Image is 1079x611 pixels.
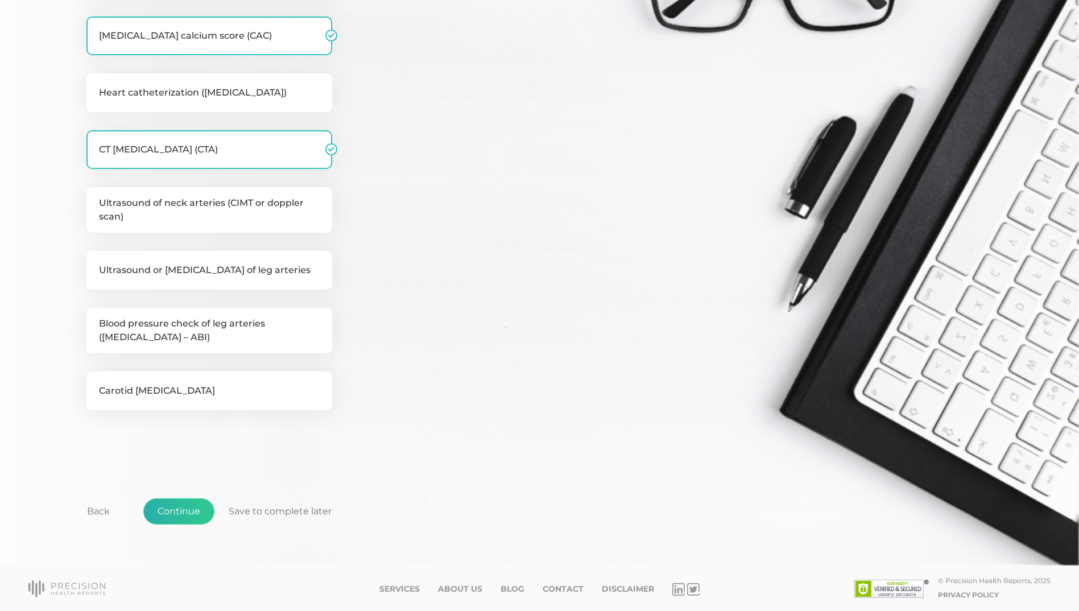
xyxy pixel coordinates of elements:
[543,584,584,594] a: Contact
[86,73,332,112] label: Heart catheterization ([MEDICAL_DATA])
[602,584,654,594] a: Disclaimer
[214,498,346,525] button: Save to complete later
[501,584,524,594] a: Blog
[854,580,929,598] img: SSL site seal - click to verify
[938,576,1051,585] div: © Precision Health Reports, 2025
[86,187,332,233] label: Ultrasound of neck arteries (CIMT or doppler scan)
[73,498,124,525] button: Back
[938,591,999,599] a: Privacy Policy
[86,251,332,290] label: Ultrasound or [MEDICAL_DATA] of leg arteries
[86,130,332,169] label: CT [MEDICAL_DATA] (CTA)
[143,498,214,525] button: Continue
[86,371,332,410] label: Carotid [MEDICAL_DATA]
[438,584,482,594] a: About Us
[86,308,332,353] label: Blood pressure check of leg arteries ([MEDICAL_DATA] – ABI)
[86,16,332,55] label: [MEDICAL_DATA] calcium score (CAC)
[379,584,420,594] a: Services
